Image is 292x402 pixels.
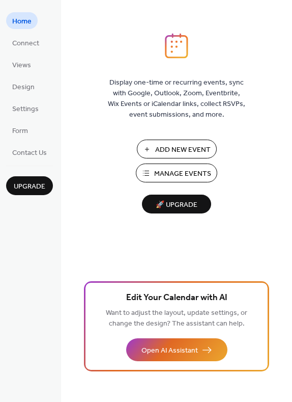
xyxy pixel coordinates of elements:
span: Design [12,82,35,93]
span: Home [12,16,32,27]
span: Open AI Assistant [141,345,198,356]
a: Connect [6,34,45,51]
span: Contact Us [12,148,47,158]
span: Add New Event [155,145,211,155]
span: Display one-time or recurring events, sync with Google, Outlook, Zoom, Eventbrite, Wix Events or ... [108,77,245,120]
span: Upgrade [14,181,45,192]
button: Add New Event [137,140,217,158]
a: Home [6,12,38,29]
a: Settings [6,100,45,117]
span: Settings [12,104,39,115]
span: Want to adjust the layout, update settings, or change the design? The assistant can help. [106,306,247,331]
span: Manage Events [154,169,211,179]
a: Design [6,78,41,95]
span: Form [12,126,28,137]
a: Views [6,56,37,73]
span: Views [12,60,31,71]
span: 🚀 Upgrade [148,198,205,212]
a: Contact Us [6,144,53,160]
button: Open AI Assistant [126,338,227,361]
a: Form [6,122,34,139]
span: Connect [12,38,39,49]
img: logo_icon.svg [165,33,188,59]
button: Manage Events [136,164,217,182]
span: Edit Your Calendar with AI [126,291,227,305]
button: 🚀 Upgrade [142,195,211,213]
button: Upgrade [6,176,53,195]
